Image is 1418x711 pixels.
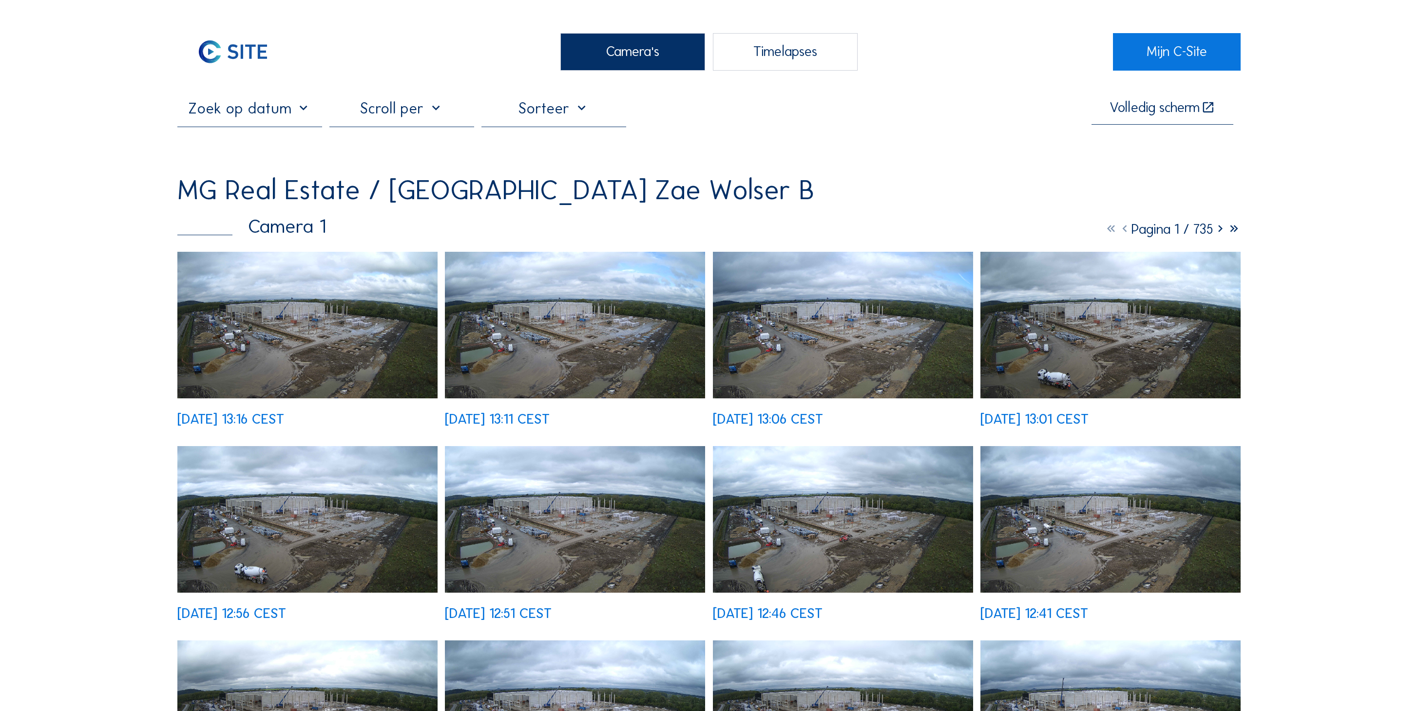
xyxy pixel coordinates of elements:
[560,33,705,71] div: Camera's
[177,412,284,426] div: [DATE] 13:16 CEST
[177,252,438,398] img: image_53439184
[177,33,288,71] img: C-SITE Logo
[177,176,814,204] div: MG Real Estate / [GEOGRAPHIC_DATA] Zae Wolser B
[980,252,1241,398] img: image_53438739
[177,33,305,71] a: C-SITE Logo
[177,217,326,236] div: Camera 1
[445,446,705,593] img: image_53438449
[445,412,550,426] div: [DATE] 13:11 CEST
[445,607,552,620] div: [DATE] 12:51 CEST
[980,412,1089,426] div: [DATE] 13:01 CEST
[177,607,286,620] div: [DATE] 12:56 CEST
[445,252,705,398] img: image_53439027
[177,99,322,117] input: Zoek op datum 󰅀
[1113,33,1241,71] a: Mijn C-Site
[713,607,823,620] div: [DATE] 12:46 CEST
[713,252,973,398] img: image_53438880
[980,446,1241,593] img: image_53438193
[713,412,823,426] div: [DATE] 13:06 CEST
[980,607,1088,620] div: [DATE] 12:41 CEST
[713,33,858,71] div: Timelapses
[177,446,438,593] img: image_53438597
[713,446,973,593] img: image_53438336
[1131,221,1213,238] span: Pagina 1 / 735
[1110,101,1200,115] div: Volledig scherm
